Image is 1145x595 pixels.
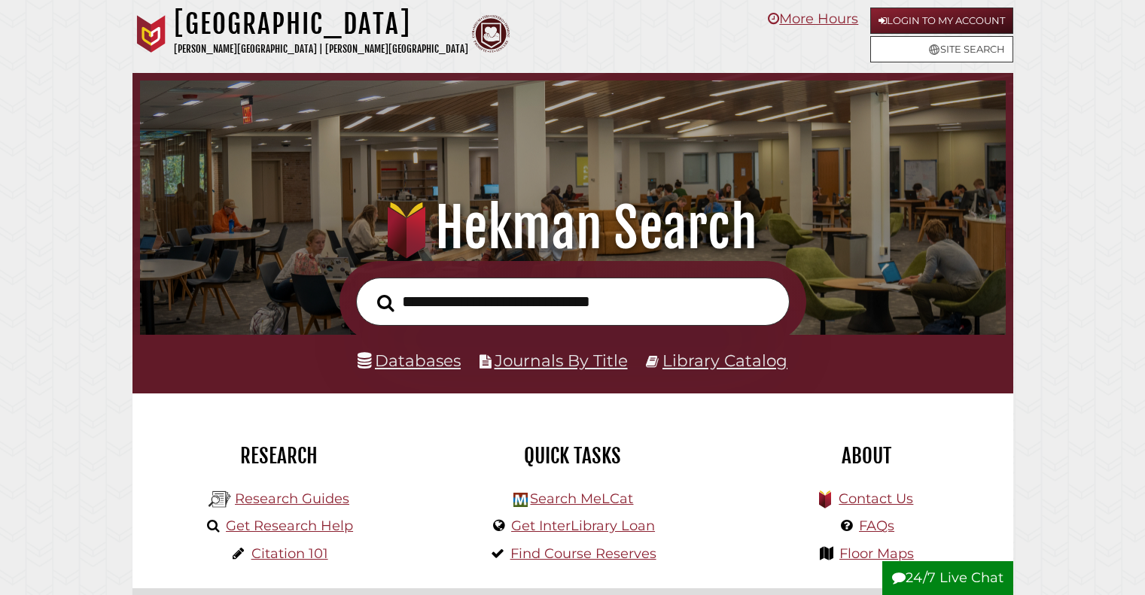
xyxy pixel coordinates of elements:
[174,41,468,58] p: [PERSON_NAME][GEOGRAPHIC_DATA] | [PERSON_NAME][GEOGRAPHIC_DATA]
[662,351,787,370] a: Library Catalog
[495,351,628,370] a: Journals By Title
[209,488,231,511] img: Hekman Library Logo
[870,36,1013,62] a: Site Search
[839,490,913,507] a: Contact Us
[839,545,914,562] a: Floor Maps
[437,443,708,469] h2: Quick Tasks
[132,15,170,53] img: Calvin University
[226,518,353,534] a: Get Research Help
[370,290,402,316] button: Search
[235,490,349,507] a: Research Guides
[157,195,988,261] h1: Hekman Search
[513,493,528,507] img: Hekman Library Logo
[377,293,394,311] i: Search
[870,8,1013,34] a: Login to My Account
[510,545,656,562] a: Find Course Reserves
[530,490,633,507] a: Search MeLCat
[859,518,894,534] a: FAQs
[768,11,858,27] a: More Hours
[731,443,1002,469] h2: About
[358,351,461,370] a: Databases
[251,545,328,562] a: Citation 101
[174,8,468,41] h1: [GEOGRAPHIC_DATA]
[472,15,510,53] img: Calvin Theological Seminary
[144,443,415,469] h2: Research
[511,518,655,534] a: Get InterLibrary Loan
